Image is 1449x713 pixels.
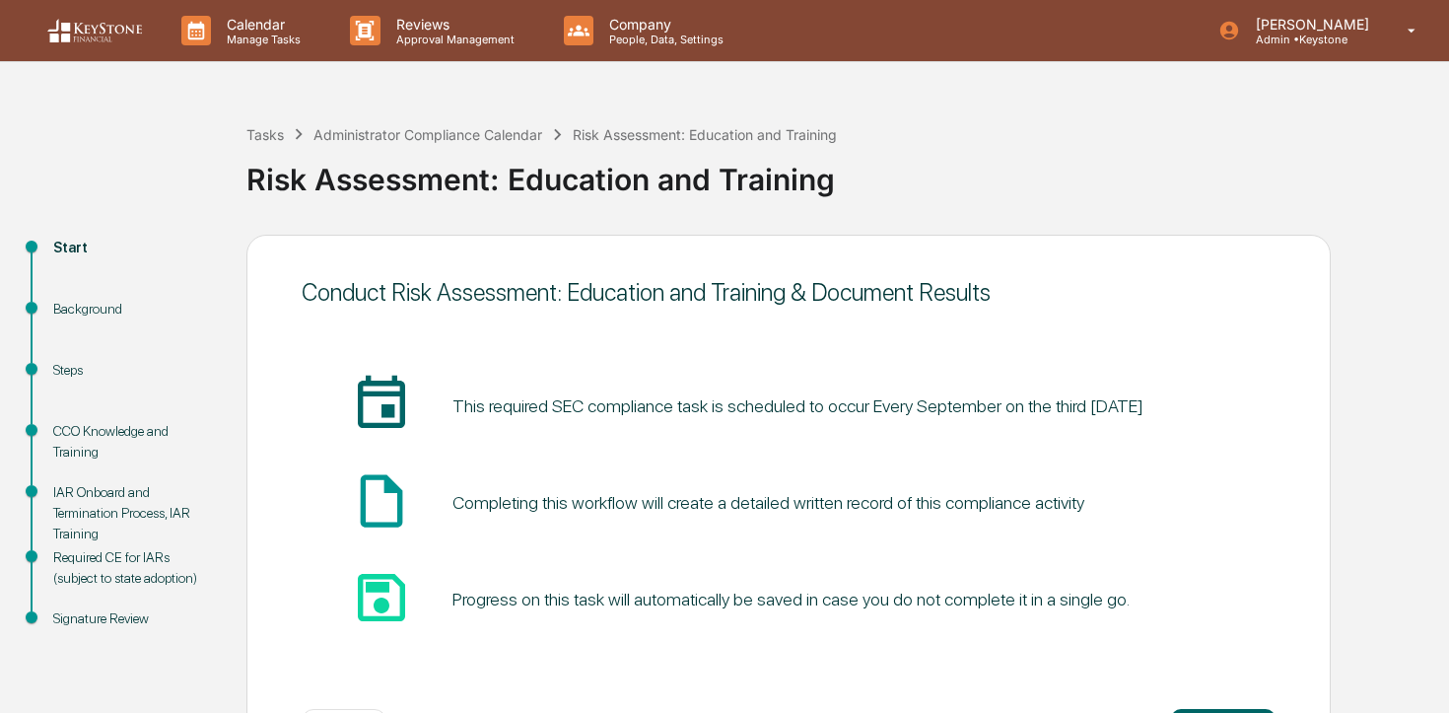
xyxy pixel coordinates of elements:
div: Administrator Compliance Calendar [313,126,542,143]
p: Company [593,16,733,33]
div: Risk Assessment: Education and Training [573,126,837,143]
span: save_icon [350,566,413,629]
p: Manage Tasks [211,33,310,46]
span: insert_drive_file_icon [350,469,413,533]
img: logo [47,19,142,43]
p: Approval Management [380,33,524,46]
p: Calendar [211,16,310,33]
div: Required CE for IARs (subject to state adoption) [53,547,215,589]
pre: This required SEC compliance task is scheduled to occur Every September on the third [DATE] [452,392,1143,419]
span: insert_invitation_icon [350,373,413,436]
p: People, Data, Settings [593,33,733,46]
div: Start [53,238,215,258]
div: CCO Knowledge and Training [53,421,215,463]
div: Steps [53,360,215,381]
div: IAR Onboard and Termination Process, IAR Training [53,482,215,544]
div: Progress on this task will automatically be saved in case you do not complete it in a single go. [452,589,1130,609]
div: Conduct Risk Assessment: Education and Training & Document Results [302,278,1276,307]
p: Reviews [380,16,524,33]
div: Risk Assessment: Education and Training [246,146,1439,197]
div: Tasks [246,126,284,143]
div: Completing this workflow will create a detailed written record of this compliance activity [452,492,1084,513]
div: Signature Review [53,608,215,629]
div: Background [53,299,215,320]
p: Admin • Keystone [1240,33,1379,46]
p: [PERSON_NAME] [1240,16,1379,33]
